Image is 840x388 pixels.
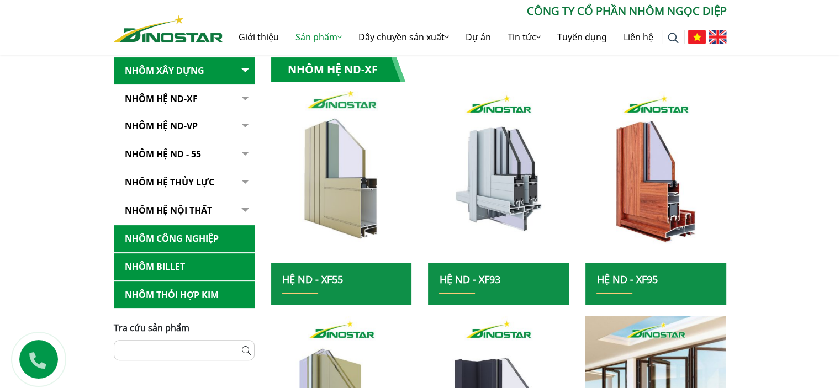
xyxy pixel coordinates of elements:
[114,15,223,42] img: Nhôm Dinostar
[428,91,569,263] img: nhom xay dung
[549,19,615,55] a: Tuyển dụng
[114,141,255,168] a: NHÔM HỆ ND - 55
[350,19,457,55] a: Dây chuyền sản xuất
[114,253,255,280] a: Nhôm Billet
[287,19,350,55] a: Sản phẩm
[266,84,417,269] img: nhom xay dung
[688,30,706,44] img: Tiếng Việt
[223,3,727,19] p: CÔNG TY CỔ PHẦN NHÔM NGỌC DIỆP
[709,30,727,44] img: English
[114,57,255,84] a: Nhôm Xây dựng
[114,169,255,196] a: Nhôm hệ thủy lực
[499,19,549,55] a: Tin tức
[114,225,255,252] a: Nhôm Công nghiệp
[585,91,726,263] img: nhom xay dung
[271,57,405,82] h1: Nhôm Hệ ND-XF
[596,273,657,286] a: Hệ ND - XF95
[114,281,255,309] a: Nhôm Thỏi hợp kim
[271,91,412,263] a: nhom xay dung
[114,197,255,224] a: Nhôm hệ nội thất
[282,273,343,286] a: Hệ ND - XF55
[114,86,255,113] a: Nhôm Hệ ND-XF
[457,19,499,55] a: Dự án
[114,113,255,140] a: Nhôm Hệ ND-VP
[439,273,500,286] a: Hệ ND - XF93
[668,33,679,44] img: search
[114,322,189,334] span: Tra cứu sản phẩm
[230,19,287,55] a: Giới thiệu
[615,19,662,55] a: Liên hệ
